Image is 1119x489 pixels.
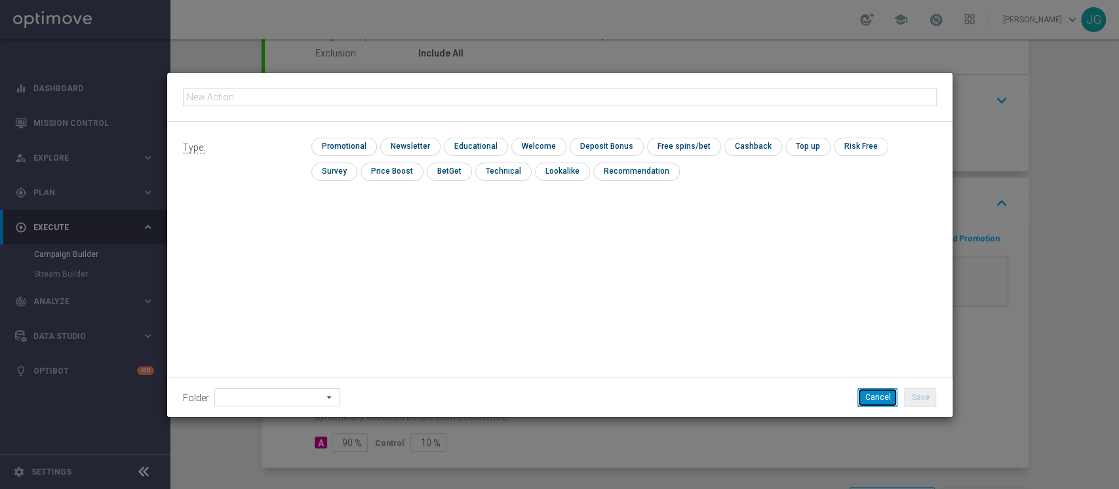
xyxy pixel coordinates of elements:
span: Type: [183,142,205,153]
i: arrow_drop_down [323,389,336,406]
label: Folder [183,393,209,404]
button: Cancel [857,388,897,406]
input: New Action [183,88,937,106]
button: Save [904,388,936,406]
